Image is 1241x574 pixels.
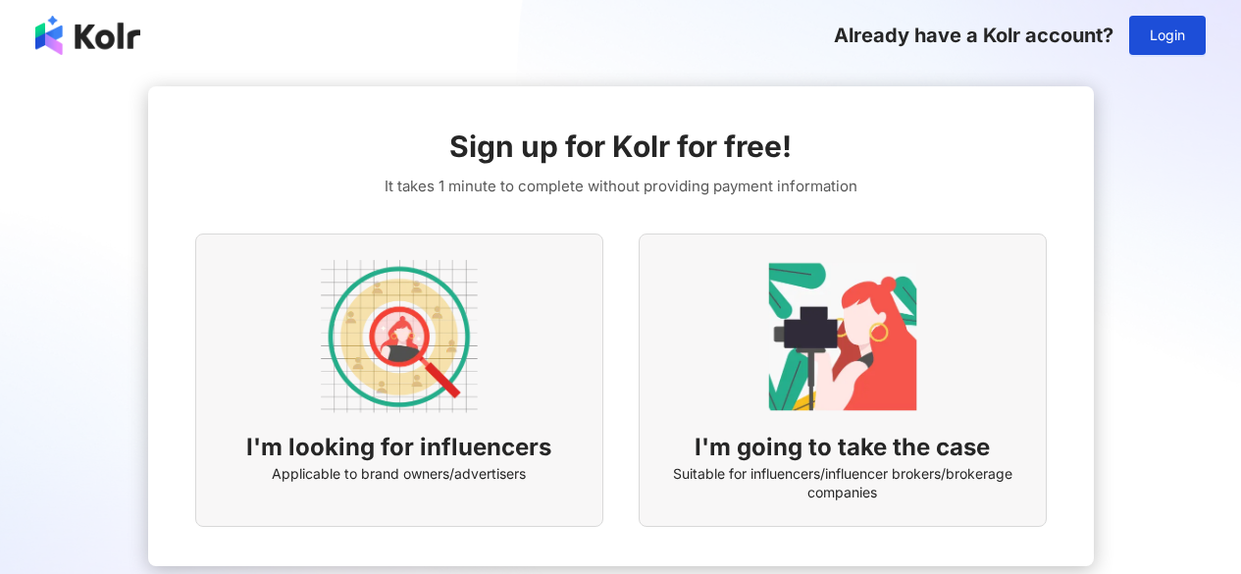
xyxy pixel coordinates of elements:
[1150,27,1185,43] span: Login
[695,431,990,464] span: I'm going to take the case
[385,175,857,198] span: It takes 1 minute to complete without providing payment information
[764,258,921,415] img: KOL identity option
[834,24,1113,47] span: Already have a Kolr account?
[246,431,551,464] span: I'm looking for influencers
[1129,16,1206,55] button: Login
[321,258,478,415] img: AD identity option
[663,464,1022,502] span: Suitable for influencers/influencer brokers/brokerage companies
[35,16,140,55] img: logo
[449,126,792,167] span: Sign up for Kolr for free!
[272,464,526,484] span: Applicable to brand owners/advertisers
